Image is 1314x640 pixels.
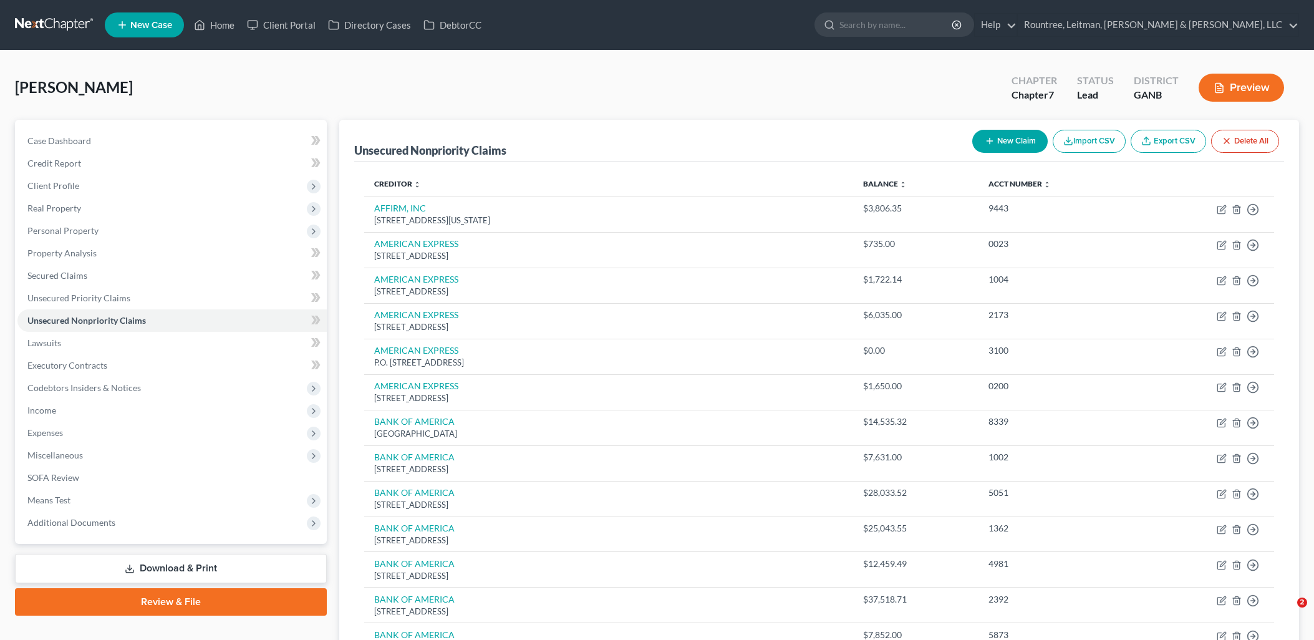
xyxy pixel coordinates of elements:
[374,428,843,440] div: [GEOGRAPHIC_DATA]
[988,522,1131,535] div: 1362
[1134,74,1179,88] div: District
[374,452,455,462] a: BANK OF AMERICA
[374,345,458,356] a: AMERICAN EXPRESS
[374,321,843,333] div: [STREET_ADDRESS]
[374,286,843,298] div: [STREET_ADDRESS]
[863,415,969,428] div: $14,535.32
[863,179,907,188] a: Balance unfold_more
[27,203,81,213] span: Real Property
[27,158,81,168] span: Credit Report
[374,179,421,188] a: Creditor unfold_more
[988,202,1131,215] div: 9443
[988,309,1131,321] div: 2173
[241,14,322,36] a: Client Portal
[1043,181,1051,188] i: unfold_more
[988,238,1131,250] div: 0023
[1018,14,1298,36] a: Rountree, Leitman, [PERSON_NAME] & [PERSON_NAME], LLC
[17,467,327,489] a: SOFA Review
[899,181,907,188] i: unfold_more
[374,570,843,582] div: [STREET_ADDRESS]
[17,354,327,377] a: Executory Contracts
[975,14,1017,36] a: Help
[863,487,969,499] div: $28,033.52
[27,360,107,371] span: Executory Contracts
[17,264,327,287] a: Secured Claims
[1211,130,1279,153] button: Delete All
[1297,598,1307,608] span: 2
[354,143,506,158] div: Unsecured Nonpriority Claims
[17,152,327,175] a: Credit Report
[374,392,843,404] div: [STREET_ADDRESS]
[988,344,1131,357] div: 3100
[988,179,1051,188] a: Acct Number unfold_more
[15,78,133,96] span: [PERSON_NAME]
[1012,88,1057,102] div: Chapter
[863,522,969,535] div: $25,043.55
[1077,74,1114,88] div: Status
[839,13,954,36] input: Search by name...
[27,337,61,348] span: Lawsuits
[1199,74,1284,102] button: Preview
[130,21,172,30] span: New Case
[1012,74,1057,88] div: Chapter
[374,357,843,369] div: P.O. [STREET_ADDRESS]
[988,558,1131,570] div: 4981
[17,287,327,309] a: Unsecured Priority Claims
[374,523,455,533] a: BANK OF AMERICA
[17,242,327,264] a: Property Analysis
[374,416,455,427] a: BANK OF AMERICA
[27,495,70,505] span: Means Test
[27,472,79,483] span: SOFA Review
[27,427,63,438] span: Expenses
[413,181,421,188] i: unfold_more
[863,202,969,215] div: $3,806.35
[15,554,327,583] a: Download & Print
[374,309,458,320] a: AMERICAN EXPRESS
[988,415,1131,428] div: 8339
[374,238,458,249] a: AMERICAN EXPRESS
[27,293,130,303] span: Unsecured Priority Claims
[15,588,327,616] a: Review & File
[374,606,843,618] div: [STREET_ADDRESS]
[374,499,843,511] div: [STREET_ADDRESS]
[863,380,969,392] div: $1,650.00
[27,248,97,258] span: Property Analysis
[27,135,91,146] span: Case Dashboard
[1048,89,1054,100] span: 7
[374,558,455,569] a: BANK OF AMERICA
[27,517,115,528] span: Additional Documents
[374,487,455,498] a: BANK OF AMERICA
[863,558,969,570] div: $12,459.49
[863,238,969,250] div: $735.00
[27,450,83,460] span: Miscellaneous
[1134,88,1179,102] div: GANB
[27,315,146,326] span: Unsecured Nonpriority Claims
[322,14,417,36] a: Directory Cases
[374,629,455,640] a: BANK OF AMERICA
[374,381,458,391] a: AMERICAN EXPRESS
[27,382,141,393] span: Codebtors Insiders & Notices
[863,273,969,286] div: $1,722.14
[27,270,87,281] span: Secured Claims
[1053,130,1126,153] button: Import CSV
[1272,598,1302,628] iframe: Intercom live chat
[188,14,241,36] a: Home
[417,14,488,36] a: DebtorCC
[17,130,327,152] a: Case Dashboard
[374,594,455,604] a: BANK OF AMERICA
[988,380,1131,392] div: 0200
[374,463,843,475] div: [STREET_ADDRESS]
[863,593,969,606] div: $37,518.71
[988,487,1131,499] div: 5051
[374,203,426,213] a: AFFIRM, INC
[863,344,969,357] div: $0.00
[972,130,1048,153] button: New Claim
[988,451,1131,463] div: 1002
[374,250,843,262] div: [STREET_ADDRESS]
[27,405,56,415] span: Income
[17,309,327,332] a: Unsecured Nonpriority Claims
[988,593,1131,606] div: 2392
[27,225,99,236] span: Personal Property
[863,309,969,321] div: $6,035.00
[374,274,458,284] a: AMERICAN EXPRESS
